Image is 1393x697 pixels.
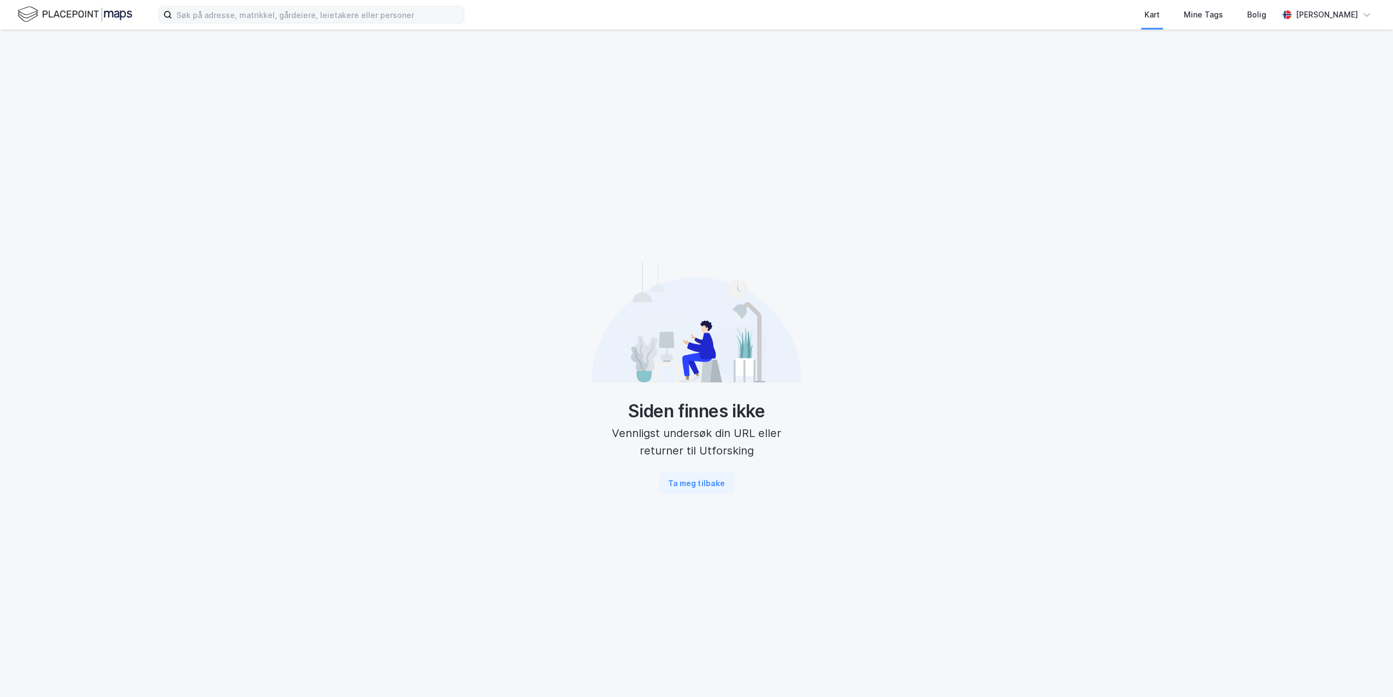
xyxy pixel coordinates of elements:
[1144,8,1160,21] div: Kart
[1184,8,1223,21] div: Mine Tags
[1247,8,1266,21] div: Bolig
[659,472,734,494] button: Ta meg tilbake
[1296,8,1358,21] div: [PERSON_NAME]
[17,5,132,24] img: logo.f888ab2527a4732fd821a326f86c7f29.svg
[1338,645,1393,697] iframe: Chat Widget
[592,424,801,459] div: Vennligst undersøk din URL eller returner til Utforsking
[172,7,464,23] input: Søk på adresse, matrikkel, gårdeiere, leietakere eller personer
[592,400,801,422] div: Siden finnes ikke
